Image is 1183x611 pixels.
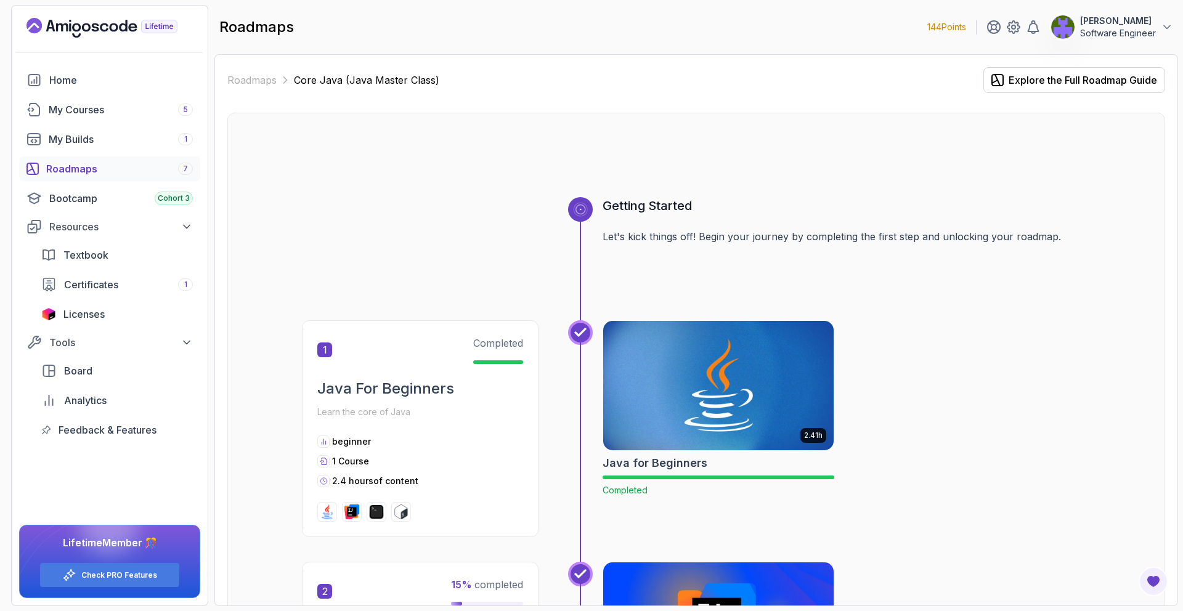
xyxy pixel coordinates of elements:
img: user profile image [1051,15,1075,39]
h2: roadmaps [219,17,294,37]
button: Open Feedback Button [1139,567,1168,596]
span: 1 Course [332,456,369,466]
div: My Builds [49,132,193,147]
span: Completed [473,337,523,349]
div: Tools [49,335,193,350]
div: Roadmaps [46,161,193,176]
a: home [19,68,200,92]
span: 7 [183,164,188,174]
p: 144 Points [927,21,966,33]
h2: Java For Beginners [317,379,523,399]
a: board [34,358,200,383]
a: Check PRO Features [81,570,157,580]
a: bootcamp [19,186,200,211]
span: Feedback & Features [59,423,157,437]
img: jetbrains icon [41,308,56,320]
a: feedback [34,418,200,442]
a: courses [19,97,200,122]
button: Check PRO Features [39,562,180,588]
a: Roadmaps [227,73,277,87]
a: textbook [34,243,200,267]
button: user profile image[PERSON_NAME]Software Engineer [1051,15,1173,39]
div: Explore the Full Roadmap Guide [1009,73,1157,87]
p: [PERSON_NAME] [1080,15,1156,27]
p: 2.41h [804,431,823,440]
span: Textbook [63,248,108,262]
img: java logo [320,504,335,519]
span: Analytics [64,393,107,408]
a: analytics [34,388,200,413]
span: Cohort 3 [158,193,190,203]
div: Bootcamp [49,191,193,206]
div: Resources [49,219,193,234]
span: 1 [317,342,332,357]
p: beginner [332,435,371,448]
a: roadmaps [19,156,200,181]
button: Resources [19,216,200,238]
button: Explore the Full Roadmap Guide [983,67,1165,93]
a: certificates [34,272,200,297]
a: Landing page [26,18,206,38]
p: Learn the core of Java [317,403,523,421]
a: builds [19,127,200,152]
span: completed [451,578,523,591]
span: 15 % [451,578,472,591]
span: Board [64,363,92,378]
a: licenses [34,302,200,326]
span: Completed [603,485,648,495]
span: 2 [317,584,332,599]
span: 5 [183,105,188,115]
p: 2.4 hours of content [332,475,418,487]
div: My Courses [49,102,193,117]
h3: Getting Started [603,197,1091,214]
span: 1 [184,134,187,144]
img: terminal logo [369,504,384,519]
button: Tools [19,331,200,354]
a: Java for Beginners card2.41hJava for BeginnersCompleted [603,320,834,496]
h2: Java for Beginners [603,455,707,472]
img: intellij logo [344,504,359,519]
p: Software Engineer [1080,27,1156,39]
span: Certificates [64,277,118,292]
img: Java for Beginners card [603,321,834,450]
p: Core Java (Java Master Class) [294,73,439,87]
div: Home [49,73,193,87]
span: 1 [184,280,187,289]
img: bash logo [394,504,409,519]
span: Licenses [63,307,105,322]
p: Let's kick things off! Begin your journey by completing the first step and unlocking your roadmap. [603,229,1091,244]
